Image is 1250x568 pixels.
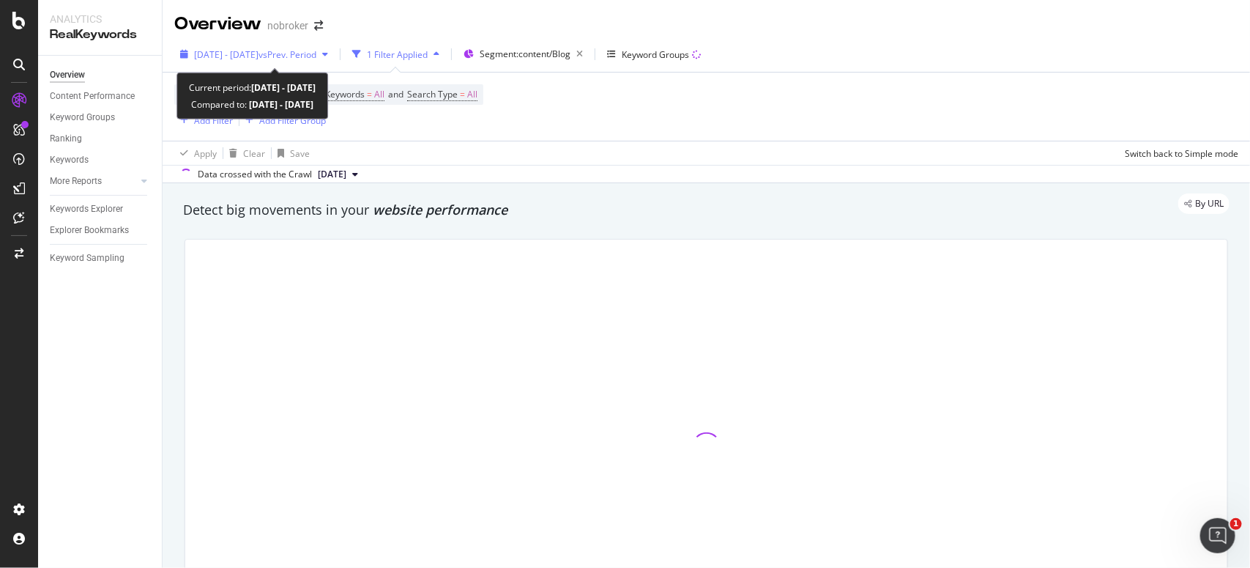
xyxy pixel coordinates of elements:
[50,26,150,43] div: RealKeywords
[1178,193,1229,214] div: legacy label
[1230,518,1242,530] span: 1
[346,43,445,66] button: 1 Filter Applied
[198,168,312,181] div: Data crossed with the Crawl
[267,18,308,33] div: nobroker
[189,79,316,96] div: Current period:
[458,43,589,66] button: Segment:content/Blog
[1200,518,1235,553] iframe: Intercom live chat
[1119,141,1238,165] button: Switch back to Simple mode
[50,174,102,189] div: More Reports
[251,81,316,94] b: [DATE] - [DATE]
[467,84,477,105] span: All
[223,141,265,165] button: Clear
[191,96,313,113] div: Compared to:
[367,88,372,100] span: =
[290,147,310,160] div: Save
[622,48,689,61] div: Keyword Groups
[318,168,346,181] span: 2025 Mar. 3rd
[194,114,233,127] div: Add Filter
[374,84,384,105] span: All
[388,88,403,100] span: and
[194,48,258,61] span: [DATE] - [DATE]
[194,147,217,160] div: Apply
[367,48,428,61] div: 1 Filter Applied
[259,114,326,127] div: Add Filter Group
[50,131,152,147] a: Ranking
[480,48,570,60] span: Segment: content/Blog
[50,152,89,168] div: Keywords
[314,21,323,31] div: arrow-right-arrow-left
[601,43,707,66] button: Keyword Groups
[174,43,334,66] button: [DATE] - [DATE]vsPrev. Period
[312,166,364,183] button: [DATE]
[272,141,310,165] button: Save
[1125,147,1238,160] div: Switch back to Simple mode
[50,223,152,238] a: Explorer Bookmarks
[174,141,217,165] button: Apply
[50,202,152,217] a: Keywords Explorer
[50,110,115,125] div: Keyword Groups
[50,89,135,104] div: Content Performance
[50,251,124,266] div: Keyword Sampling
[50,131,82,147] div: Ranking
[460,88,465,100] span: =
[239,111,326,129] button: Add Filter Group
[50,251,152,266] a: Keyword Sampling
[50,152,152,168] a: Keywords
[174,12,261,37] div: Overview
[174,111,233,129] button: Add Filter
[50,89,152,104] a: Content Performance
[407,88,458,100] span: Search Type
[258,48,316,61] span: vs Prev. Period
[247,98,313,111] b: [DATE] - [DATE]
[50,110,152,125] a: Keyword Groups
[50,67,85,83] div: Overview
[1195,199,1224,208] span: By URL
[50,12,150,26] div: Analytics
[243,147,265,160] div: Clear
[325,88,365,100] span: Keywords
[50,223,129,238] div: Explorer Bookmarks
[50,202,123,217] div: Keywords Explorer
[50,67,152,83] a: Overview
[50,174,137,189] a: More Reports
